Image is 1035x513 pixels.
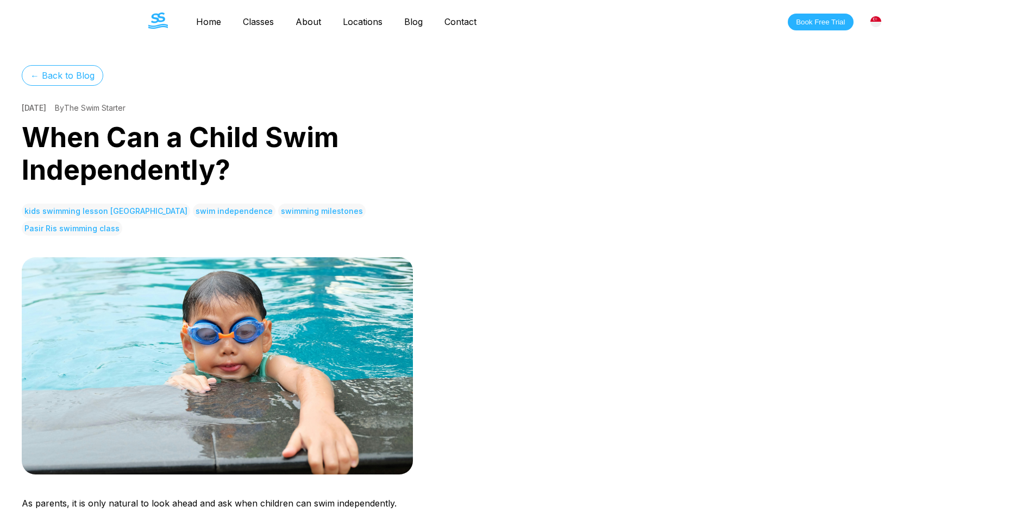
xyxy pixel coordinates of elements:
a: Blog [393,16,434,27]
img: When Can a Child Swim Independently? [22,257,413,474]
a: Home [185,16,232,27]
h1: When Can a Child Swim Independently? [22,121,413,186]
button: Book Free Trial [788,14,853,30]
a: Locations [332,16,393,27]
div: [GEOGRAPHIC_DATA] [864,10,887,33]
a: About [285,16,332,27]
a: Classes [232,16,285,27]
span: [DATE] [22,103,46,112]
img: The Swim Starter Logo [148,12,168,29]
span: swim independence [193,204,275,218]
span: Pasir Ris swimming class [22,221,122,236]
a: Contact [434,16,487,27]
span: By The Swim Starter [55,103,126,112]
span: kids swimming lesson [GEOGRAPHIC_DATA] [22,204,190,218]
span: swimming milestones [278,204,366,218]
img: Singapore [870,16,881,27]
a: ← Back to Blog [22,65,103,86]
